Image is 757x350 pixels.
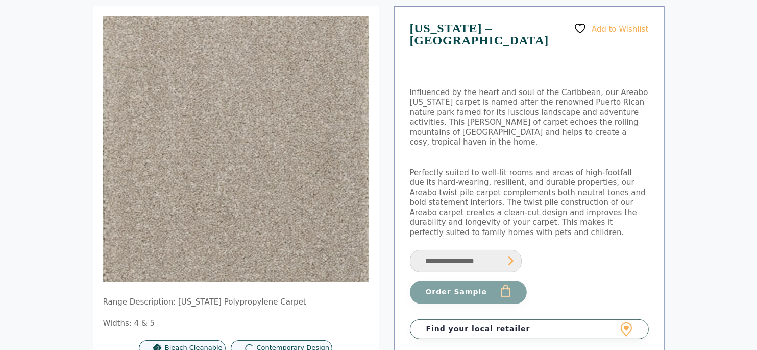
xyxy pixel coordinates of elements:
a: Find your local retailer [410,319,649,339]
span: Perfectly suited to well-lit rooms and areas of high-footfall due its hard-wearing, resilient, an... [410,168,646,237]
button: Order Sample [410,281,527,304]
p: Widths: 4 & 5 [103,319,369,329]
img: Puerto Rico Areabo [103,16,369,282]
a: Add to Wishlist [574,22,648,35]
h1: [US_STATE] – [GEOGRAPHIC_DATA] [410,22,649,67]
p: Influenced by the heart and soul of the Caribbean, our Areabo [US_STATE] carpet is named after th... [410,88,649,148]
span: Add to Wishlist [592,25,649,34]
p: Range Description: [US_STATE] Polypropylene Carpet [103,297,369,308]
